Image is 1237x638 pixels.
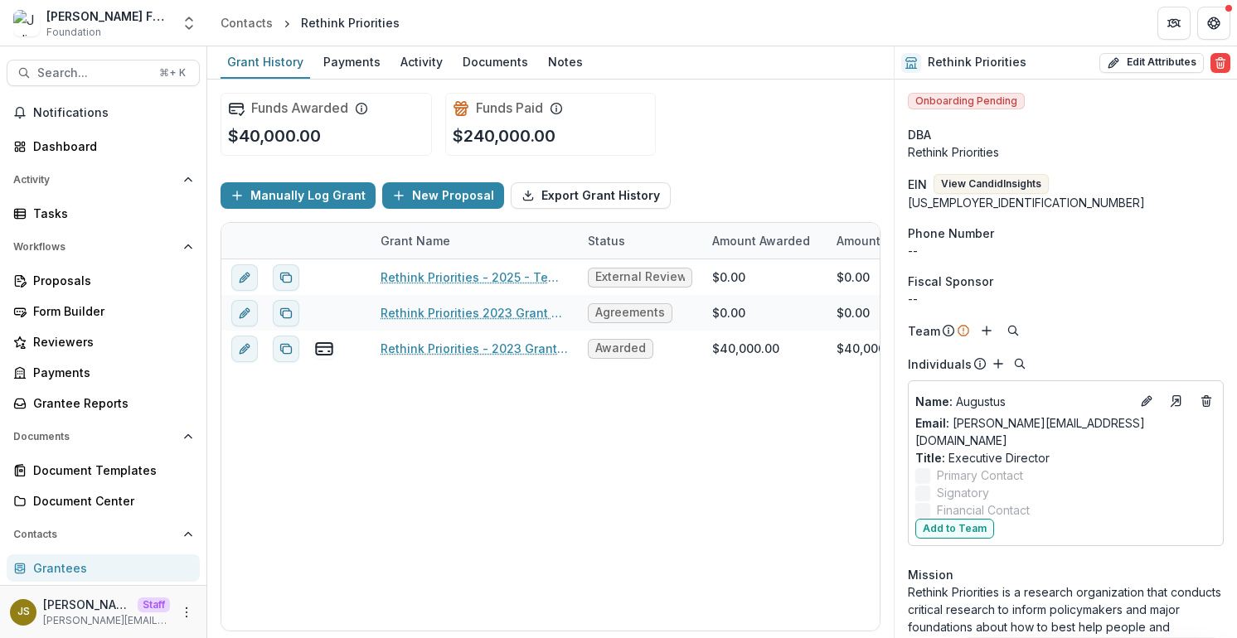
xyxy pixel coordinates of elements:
div: Tasks [33,205,187,222]
button: Delete [1210,53,1230,73]
a: Payments [7,359,200,386]
a: Rethink Priorities 2023 Grant Request [381,304,568,321]
button: Get Help [1197,7,1230,40]
div: Amount Awarded [702,232,820,249]
div: -- [908,290,1224,307]
a: Rethink Priorities - 2025 - Temelio General [PERSON_NAME] [381,268,568,286]
div: Notes [541,50,589,74]
div: Amount Awarded [702,223,827,259]
a: Notes [541,46,589,79]
span: Onboarding Pending [908,93,1025,109]
span: Activity [13,174,177,186]
button: Add [977,321,997,341]
button: Duplicate proposal [273,336,299,362]
img: Julie Foundation [13,10,40,36]
h2: Funds Paid [476,100,543,116]
p: EIN [908,176,927,193]
div: Document Templates [33,462,187,479]
span: Name : [915,394,953,408]
span: Phone Number [908,225,994,242]
button: Search [1003,321,1023,341]
div: Payments [317,50,387,74]
a: Reviewers [7,328,200,355]
div: $0.00 [712,268,745,286]
button: view-payments [314,339,334,359]
div: ⌘ + K [156,64,189,82]
div: [PERSON_NAME] Foundation [46,7,171,25]
div: Form Builder [33,302,187,320]
p: Executive Director [915,449,1216,466]
button: Duplicate proposal [273,300,299,326]
p: Team [908,322,940,340]
span: Primary Contact [937,466,1023,484]
span: Agreements [595,306,665,320]
span: Search... [37,66,149,80]
button: Edit Attributes [1099,53,1204,73]
p: Individuals [908,355,972,373]
button: Manually Log Grant [221,182,376,209]
div: Amount Paid [827,223,951,259]
span: Awarded [595,341,646,355]
div: Grant Name [371,223,578,259]
div: Grant Name [371,232,460,249]
button: edit [231,264,258,291]
div: Grantee Reports [33,394,187,412]
div: Document Center [33,492,187,510]
div: Julie Sarte [17,607,30,617]
div: Status [578,223,702,259]
div: Contacts [221,14,273,31]
p: Amount Paid [837,232,910,249]
div: Reviewers [33,333,187,350]
button: Notifications [7,99,200,126]
div: Documents [456,50,535,74]
button: Search... [7,60,200,86]
button: Open Activity [7,167,200,193]
span: Fiscal Sponsor [908,273,993,290]
div: $0.00 [837,268,870,286]
a: Form Builder [7,297,200,325]
button: Duplicate proposal [273,264,299,291]
button: Export Grant History [511,182,671,209]
button: Open Contacts [7,521,200,548]
button: Open Documents [7,423,200,450]
a: Grantee Reports [7,389,200,417]
div: $40,000.00 [837,340,904,357]
a: Grantees [7,554,200,582]
a: Go to contact [1163,388,1190,414]
span: Contacts [13,529,177,540]
div: Rethink Priorities [301,14,400,31]
a: Proposals [7,267,200,294]
span: Title : [915,451,945,465]
span: Notifications [33,106,193,120]
p: $40,000.00 [228,123,321,148]
button: edit [231,300,258,326]
button: More [177,602,196,622]
span: DBA [908,126,931,143]
div: Grantees [33,559,187,577]
div: $40,000.00 [712,340,779,357]
button: Edit [1137,391,1157,411]
div: Status [578,232,635,249]
p: $240,000.00 [453,123,555,148]
div: Grant History [221,50,310,74]
nav: breadcrumb [214,11,406,35]
a: Activity [394,46,449,79]
span: Documents [13,431,177,442]
p: [PERSON_NAME] [43,596,131,613]
span: External Review [595,270,685,284]
div: Dashboard [33,138,187,155]
a: Document Templates [7,457,200,484]
div: $0.00 [837,304,870,321]
p: [PERSON_NAME][EMAIL_ADDRESS][DOMAIN_NAME] [43,613,170,628]
div: Rethink Priorities [908,143,1224,161]
a: Dashboard [7,133,200,160]
p: Augustus [915,393,1130,410]
a: Tasks [7,200,200,227]
div: [US_EMPLOYER_IDENTIFICATION_NUMBER] [908,194,1224,211]
a: Rethink Priorities - 2023 Grant Proposal [381,340,568,357]
span: Workflows [13,241,177,253]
